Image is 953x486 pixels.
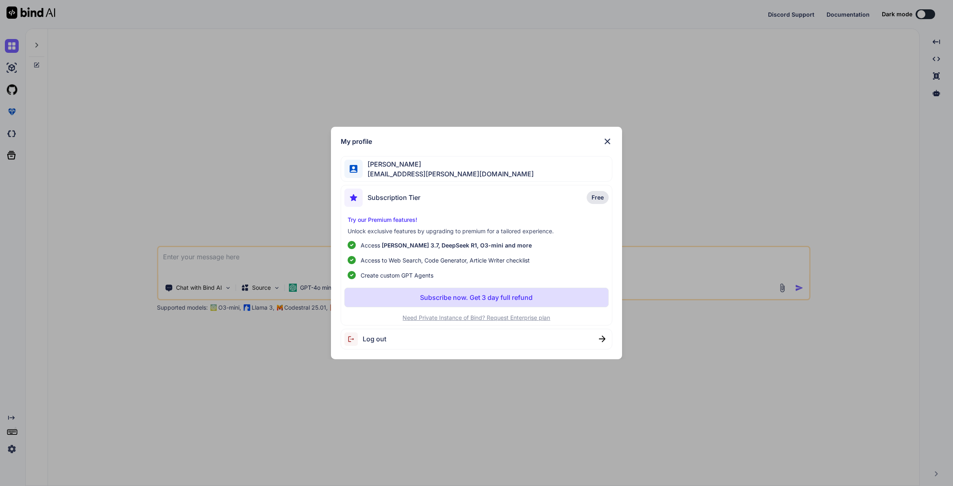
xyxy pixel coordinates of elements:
[348,241,356,249] img: checklist
[344,288,609,307] button: Subscribe now. Get 3 day full refund
[368,193,420,202] span: Subscription Tier
[382,242,532,249] span: [PERSON_NAME] 3.7, DeepSeek R1, O3-mini and more
[361,271,433,280] span: Create custom GPT Agents
[344,189,363,207] img: subscription
[603,137,612,146] img: close
[361,256,530,265] span: Access to Web Search, Code Generator, Article Writer checklist
[599,336,605,342] img: close
[592,193,604,202] span: Free
[344,332,363,346] img: logout
[350,165,357,173] img: profile
[344,314,609,322] p: Need Private Instance of Bind? Request Enterprise plan
[348,216,605,224] p: Try our Premium features!
[361,241,532,250] p: Access
[348,256,356,264] img: checklist
[420,293,533,302] p: Subscribe now. Get 3 day full refund
[341,137,372,146] h1: My profile
[348,271,356,279] img: checklist
[363,334,386,344] span: Log out
[348,227,605,235] p: Unlock exclusive features by upgrading to premium for a tailored experience.
[363,159,534,169] span: [PERSON_NAME]
[363,169,534,179] span: [EMAIL_ADDRESS][PERSON_NAME][DOMAIN_NAME]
